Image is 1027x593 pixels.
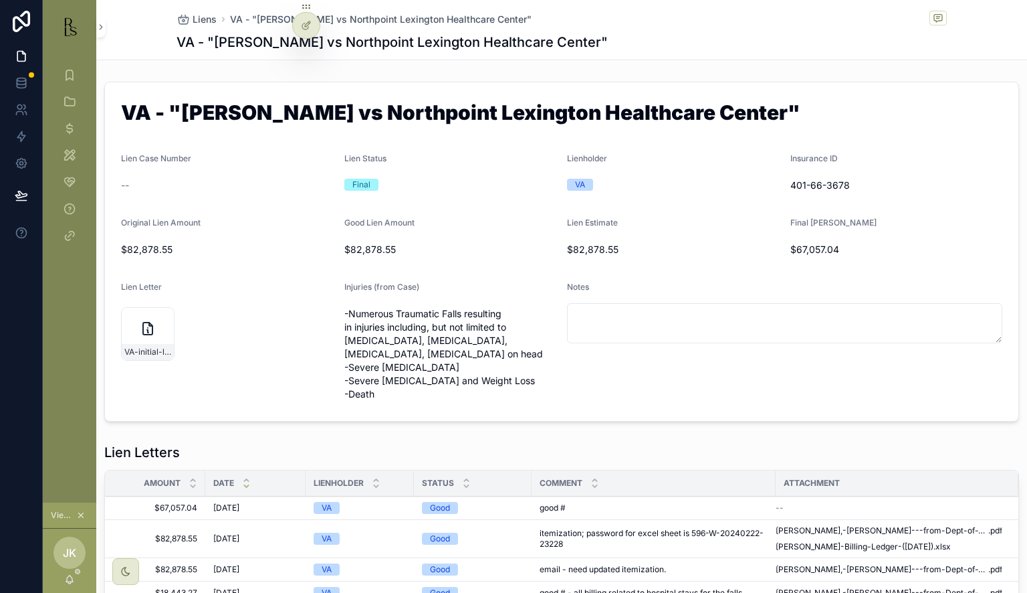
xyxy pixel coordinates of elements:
[776,503,1002,513] a: --
[567,218,618,228] span: Lien Estimate
[314,478,364,489] span: Lienholder
[540,564,666,575] span: email - need updated itemization.
[430,502,450,514] div: Good
[344,243,557,256] span: $82,878.55
[422,564,524,576] a: Good
[213,533,298,544] a: [DATE]
[790,218,877,228] span: Final [PERSON_NAME]
[230,13,532,26] a: VA - "[PERSON_NAME] vs Northpoint Lexington Healthcare Center"
[121,564,197,575] a: $82,878.55
[177,33,608,52] h1: VA - "[PERSON_NAME] vs Northpoint Lexington Healthcare Center"
[784,478,840,489] span: Attachment
[422,478,454,489] span: Status
[567,243,780,256] span: $82,878.55
[51,510,74,521] span: Viewing as Jordan
[121,102,1002,128] h1: VA - "[PERSON_NAME] vs Northpoint Lexington Healthcare Center"
[776,564,988,575] span: [PERSON_NAME],-[PERSON_NAME]---from-Dept-of-VA-email-for-updated-lien-05-13-25
[540,564,768,575] a: email - need updated itemization.
[322,564,332,576] div: VA
[430,533,450,545] div: Good
[575,179,585,191] div: VA
[344,307,557,401] span: -Numerous Traumatic Falls resulting in injuries including, but not limited to [MEDICAL_DATA], [ME...
[430,564,450,576] div: Good
[314,533,406,545] a: VA
[422,502,524,514] a: Good
[776,525,1002,552] a: [PERSON_NAME],-[PERSON_NAME]---from-Dept-of-VA-Billing-ledger-update-05-14-25.pdf[PERSON_NAME]-Bi...
[121,503,197,513] a: $67,057.04
[213,564,298,575] a: [DATE]
[314,564,406,576] a: VA
[322,533,332,545] div: VA
[776,541,933,552] span: [PERSON_NAME]-Billing-Ledger-([DATE])
[540,478,582,489] span: Comment
[567,282,589,292] span: Notes
[104,443,180,462] h1: Lien Letters
[540,503,566,513] span: good #
[121,179,129,192] span: --
[213,478,234,489] span: Date
[213,564,239,575] span: [DATE]
[322,502,332,514] div: VA
[352,179,370,191] div: Final
[43,54,96,265] div: scrollable content
[213,533,239,544] span: [DATE]
[790,153,838,163] span: Insurance ID
[344,153,386,163] span: Lien Status
[344,282,419,292] span: Injuries (from Case)
[213,503,298,513] a: [DATE]
[540,528,768,549] a: itemization; password for excel sheet is 596-W-20240222-23228
[193,13,217,26] span: Liens
[344,218,415,228] span: Good Lien Amount
[988,525,1002,536] span: .pdf
[124,347,171,357] span: VA-initial-lien-request-02-21-2024
[177,13,217,26] a: Liens
[567,153,607,163] span: Lienholder
[121,243,334,256] span: $82,878.55
[422,533,524,545] a: Good
[933,541,951,552] span: .xlsx
[121,533,197,544] a: $82,878.55
[314,502,406,514] a: VA
[790,243,1003,256] span: $67,057.04
[144,478,181,489] span: Amount
[213,503,239,513] span: [DATE]
[121,282,162,292] span: Lien Letter
[63,545,76,561] span: JK
[59,16,80,37] img: App logo
[121,218,201,228] span: Original Lien Amount
[988,564,1002,575] span: .pdf
[776,564,1002,575] a: [PERSON_NAME],-[PERSON_NAME]---from-Dept-of-VA-email-for-updated-lien-05-13-25.pdf
[121,153,191,163] span: Lien Case Number
[776,503,784,513] span: --
[540,503,768,513] a: good #
[790,179,1003,192] span: 401-66-3678
[776,525,988,536] span: [PERSON_NAME],-[PERSON_NAME]---from-Dept-of-VA-Billing-ledger-update-05-14-25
